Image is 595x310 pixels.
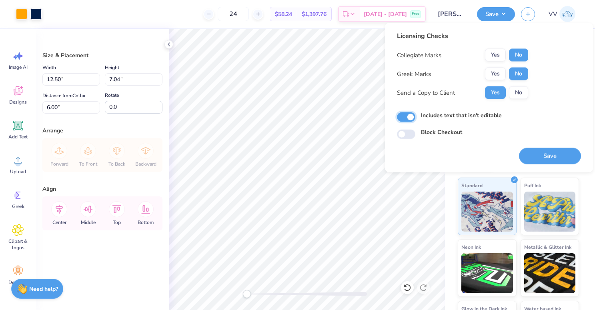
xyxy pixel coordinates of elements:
div: Licensing Checks [397,31,528,41]
span: Top [113,219,121,226]
button: No [509,86,528,99]
img: Neon Ink [461,253,513,293]
span: Free [412,11,419,17]
label: Distance from Collar [42,91,86,100]
span: Image AI [9,64,28,70]
input: – – [218,7,249,21]
button: No [509,49,528,62]
label: Rotate [105,90,119,100]
span: [DATE] - [DATE] [364,10,407,18]
label: Includes text that isn't editable [421,111,502,120]
div: Size & Placement [42,51,162,60]
div: Arrange [42,126,162,135]
span: Clipart & logos [5,238,31,251]
strong: Need help? [29,285,58,293]
span: Puff Ink [524,181,541,190]
img: Metallic & Glitter Ink [524,253,576,293]
span: Greek [12,203,24,210]
label: Height [105,63,119,72]
span: Middle [81,219,96,226]
img: Standard [461,192,513,232]
div: Accessibility label [243,290,251,298]
div: Send a Copy to Client [397,88,455,97]
span: Add Text [8,134,28,140]
button: Yes [485,86,506,99]
button: Save [477,7,515,21]
span: Center [52,219,66,226]
button: No [509,68,528,80]
span: Neon Ink [461,243,481,251]
span: VV [549,10,557,19]
span: Decorate [8,279,28,286]
span: Upload [10,168,26,175]
div: Greek Marks [397,69,431,78]
span: $1,397.76 [302,10,327,18]
button: Save [519,148,581,164]
img: Via Villanueva [559,6,575,22]
label: Block Checkout [421,128,462,136]
input: Untitled Design [432,6,471,22]
button: Yes [485,49,506,62]
label: Width [42,63,56,72]
a: VV [545,6,579,22]
div: Collegiate Marks [397,50,441,60]
span: Metallic & Glitter Ink [524,243,571,251]
button: Yes [485,68,506,80]
span: Designs [9,99,27,105]
div: Align [42,185,162,193]
span: $58.24 [275,10,292,18]
span: Bottom [138,219,154,226]
img: Puff Ink [524,192,576,232]
span: Standard [461,181,483,190]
